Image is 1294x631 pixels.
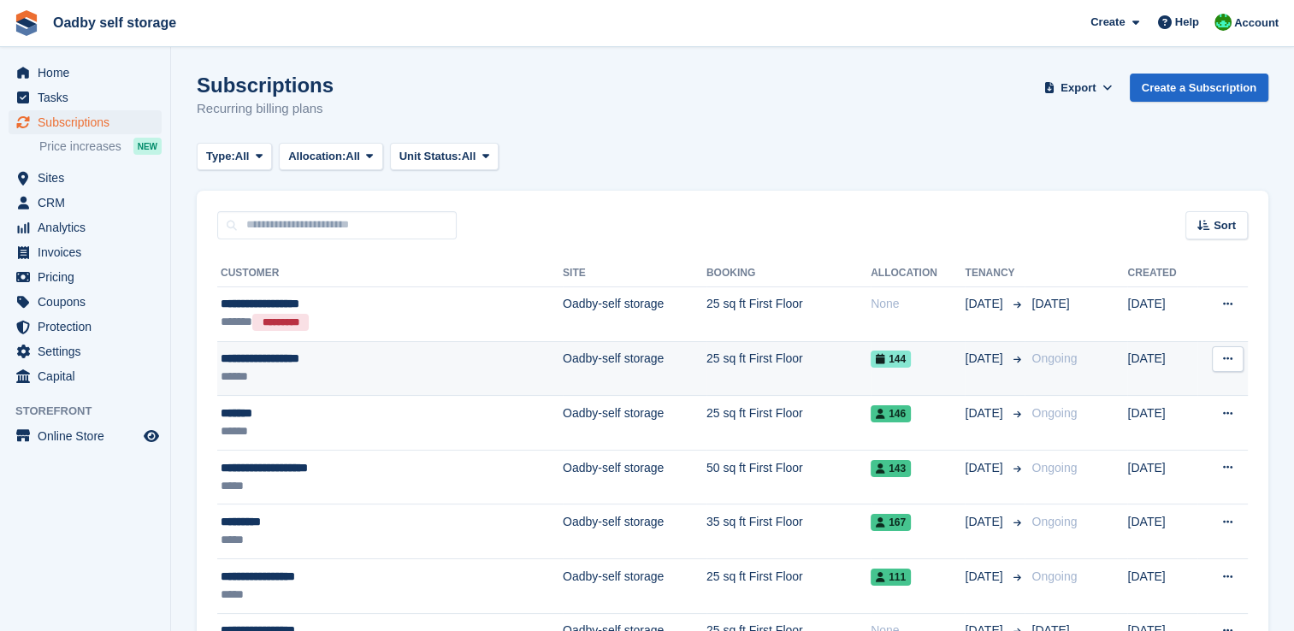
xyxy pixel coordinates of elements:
a: menu [9,166,162,190]
span: CRM [38,191,140,215]
td: 25 sq ft First Floor [706,559,871,614]
span: Invoices [38,240,140,264]
td: 25 sq ft First Floor [706,341,871,396]
th: Created [1127,260,1197,287]
a: menu [9,61,162,85]
td: Oadby-self storage [563,504,706,559]
span: Type: [206,148,235,165]
span: 111 [871,569,911,586]
span: [DATE] [1031,297,1069,310]
span: Tasks [38,86,140,109]
a: menu [9,191,162,215]
a: Create a Subscription [1130,74,1268,102]
td: Oadby-self storage [563,286,706,341]
td: [DATE] [1127,504,1197,559]
span: Allocation: [288,148,346,165]
h1: Subscriptions [197,74,334,97]
a: menu [9,240,162,264]
td: 25 sq ft First Floor [706,396,871,451]
td: 50 sq ft First Floor [706,450,871,504]
span: [DATE] [965,513,1006,531]
span: Protection [38,315,140,339]
span: Ongoing [1031,351,1077,365]
a: menu [9,339,162,363]
td: [DATE] [1127,396,1197,451]
span: Storefront [15,403,170,420]
a: menu [9,215,162,239]
span: 143 [871,460,911,477]
span: [DATE] [965,350,1006,368]
a: menu [9,110,162,134]
span: Home [38,61,140,85]
td: Oadby-self storage [563,396,706,451]
td: [DATE] [1127,286,1197,341]
button: Type: All [197,143,272,171]
th: Allocation [871,260,965,287]
a: menu [9,265,162,289]
span: Pricing [38,265,140,289]
button: Export [1041,74,1116,102]
span: Unit Status: [399,148,462,165]
th: Booking [706,260,871,287]
span: Export [1061,80,1096,97]
span: Coupons [38,290,140,314]
span: Ongoing [1031,461,1077,475]
span: Sites [38,166,140,190]
span: Capital [38,364,140,388]
th: Customer [217,260,563,287]
a: menu [9,424,162,448]
span: Online Store [38,424,140,448]
span: All [462,148,476,165]
span: [DATE] [965,404,1006,422]
td: [DATE] [1127,559,1197,614]
span: [DATE] [965,459,1006,477]
p: Recurring billing plans [197,99,334,119]
span: Account [1234,15,1279,32]
td: Oadby-self storage [563,450,706,504]
span: 146 [871,405,911,422]
span: Help [1175,14,1199,31]
span: Subscriptions [38,110,140,134]
a: menu [9,290,162,314]
a: menu [9,315,162,339]
span: Sort [1214,217,1236,234]
a: menu [9,364,162,388]
td: Oadby-self storage [563,559,706,614]
span: All [346,148,360,165]
td: [DATE] [1127,450,1197,504]
a: Price increases NEW [39,137,162,156]
th: Tenancy [965,260,1025,287]
td: 25 sq ft First Floor [706,286,871,341]
th: Site [563,260,706,287]
div: None [871,295,965,313]
span: Create [1090,14,1125,31]
span: Ongoing [1031,406,1077,420]
button: Allocation: All [279,143,383,171]
td: 35 sq ft First Floor [706,504,871,559]
span: 167 [871,514,911,531]
div: NEW [133,138,162,155]
span: Analytics [38,215,140,239]
span: Ongoing [1031,515,1077,528]
a: Preview store [141,426,162,446]
td: [DATE] [1127,341,1197,396]
span: [DATE] [965,295,1006,313]
img: Stephanie [1214,14,1232,31]
td: Oadby-self storage [563,341,706,396]
span: [DATE] [965,568,1006,586]
span: Ongoing [1031,569,1077,583]
a: menu [9,86,162,109]
img: stora-icon-8386f47178a22dfd0bd8f6a31ec36ba5ce8667c1dd55bd0f319d3a0aa187defe.svg [14,10,39,36]
span: All [235,148,250,165]
span: 144 [871,351,911,368]
button: Unit Status: All [390,143,499,171]
span: Settings [38,339,140,363]
a: Oadby self storage [46,9,183,37]
span: Price increases [39,139,121,155]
